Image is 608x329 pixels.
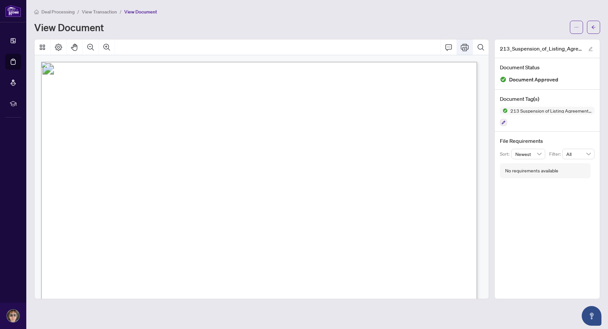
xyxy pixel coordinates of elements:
[582,306,601,326] button: Open asap
[566,149,591,159] span: All
[500,45,582,53] span: 213_Suspension_of_Listing_Agreement_-_Authority_to_Offer_for_Lease_-_PropTx-[PERSON_NAME] EXECUTE...
[34,10,39,14] span: home
[549,150,562,158] p: Filter:
[124,9,157,15] span: View Document
[34,22,104,33] h1: View Document
[120,8,122,15] li: /
[77,8,79,15] li: /
[500,63,595,71] h4: Document Status
[509,75,558,84] span: Document Approved
[82,9,117,15] span: View Transaction
[574,25,579,30] span: ellipsis
[500,137,595,145] h4: File Requirements
[5,5,21,17] img: logo
[500,107,508,115] img: Status Icon
[41,9,75,15] span: Deal Processing
[505,167,558,174] div: No requirements available
[588,47,593,51] span: edit
[591,25,596,30] span: arrow-left
[500,95,595,103] h4: Document Tag(s)
[7,310,19,322] img: Profile Icon
[508,108,595,113] span: 213 Suspension of Listing Agreement - Authority to Offer for Lease
[515,149,542,159] span: Newest
[500,76,506,83] img: Document Status
[500,150,511,158] p: Sort:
